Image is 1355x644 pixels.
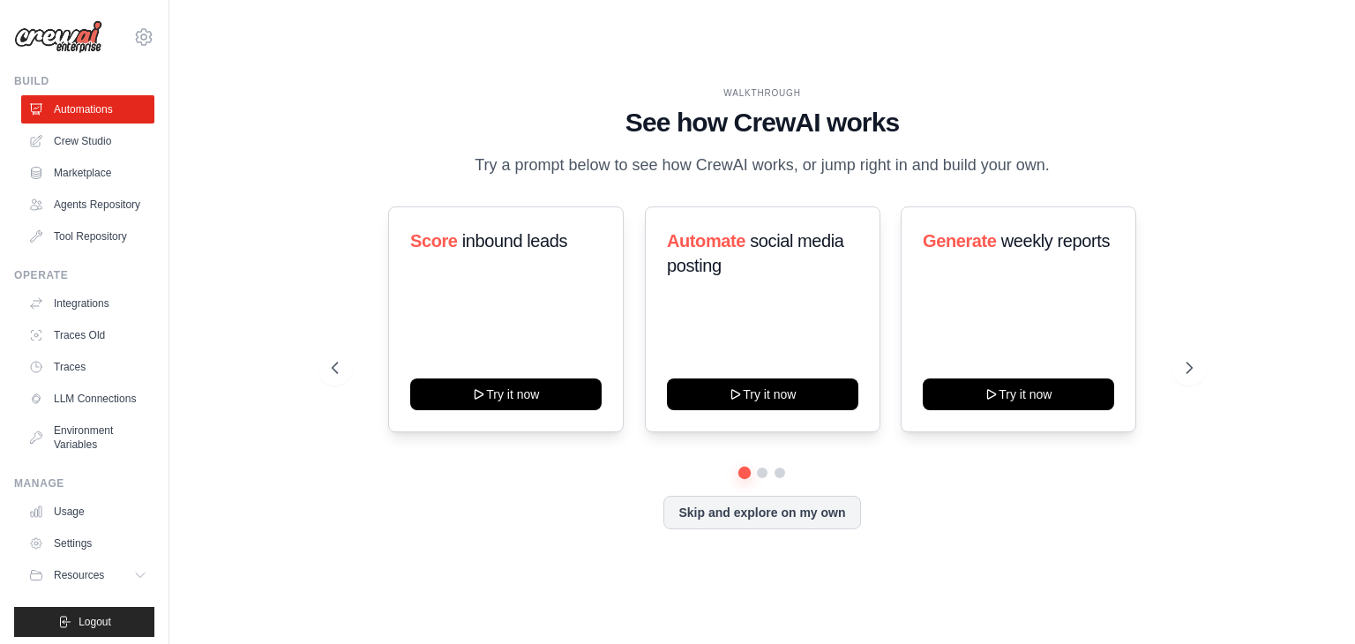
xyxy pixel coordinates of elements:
div: Manage [14,476,154,490]
a: Integrations [21,289,154,318]
p: Try a prompt below to see how CrewAI works, or jump right in and build your own. [466,153,1059,178]
h1: See how CrewAI works [332,107,1193,139]
button: Resources [21,561,154,589]
span: inbound leads [462,231,567,251]
button: Skip and explore on my own [663,496,860,529]
span: Resources [54,568,104,582]
button: Try it now [923,378,1114,410]
a: Crew Studio [21,127,154,155]
div: WALKTHROUGH [332,86,1193,100]
div: Operate [14,268,154,282]
a: Tool Repository [21,222,154,251]
a: Marketplace [21,159,154,187]
button: Try it now [410,378,602,410]
span: weekly reports [1001,231,1110,251]
a: Usage [21,498,154,526]
a: Traces Old [21,321,154,349]
a: Traces [21,353,154,381]
span: Score [410,231,458,251]
div: Build [14,74,154,88]
button: Try it now [667,378,858,410]
a: Environment Variables [21,416,154,459]
img: Logo [14,20,102,54]
span: Automate [667,231,745,251]
a: Automations [21,95,154,124]
span: Logout [79,615,111,629]
a: Agents Repository [21,191,154,219]
button: Logout [14,607,154,637]
span: Generate [923,231,997,251]
span: social media posting [667,231,844,275]
a: Settings [21,529,154,558]
a: LLM Connections [21,385,154,413]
